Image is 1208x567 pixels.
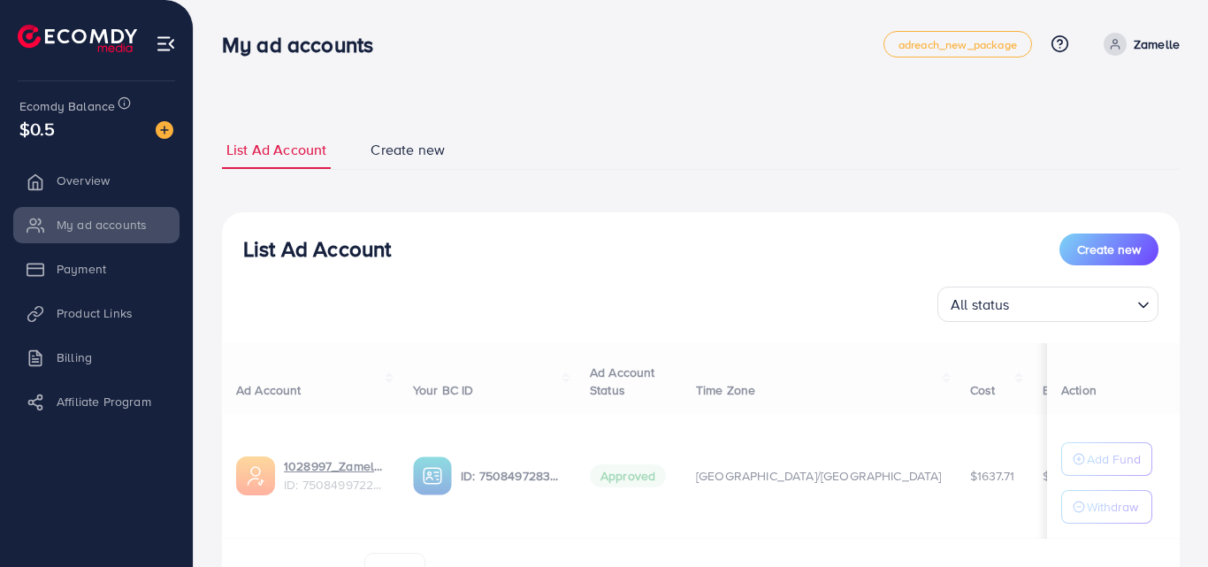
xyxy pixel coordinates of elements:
span: Create new [371,140,445,160]
a: Zamelle [1097,33,1180,56]
span: All status [947,292,1013,318]
img: logo [18,25,137,52]
input: Search for option [1015,288,1130,318]
img: image [156,121,173,139]
span: adreach_new_package [898,39,1017,50]
h3: List Ad Account [243,236,391,262]
img: menu [156,34,176,54]
div: Search for option [937,287,1158,322]
span: $0.5 [19,116,56,142]
span: Create new [1077,241,1141,258]
a: adreach_new_package [883,31,1032,57]
h3: My ad accounts [222,32,387,57]
span: List Ad Account [226,140,326,160]
span: Ecomdy Balance [19,97,115,115]
button: Create new [1059,234,1158,265]
p: Zamelle [1134,34,1180,55]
